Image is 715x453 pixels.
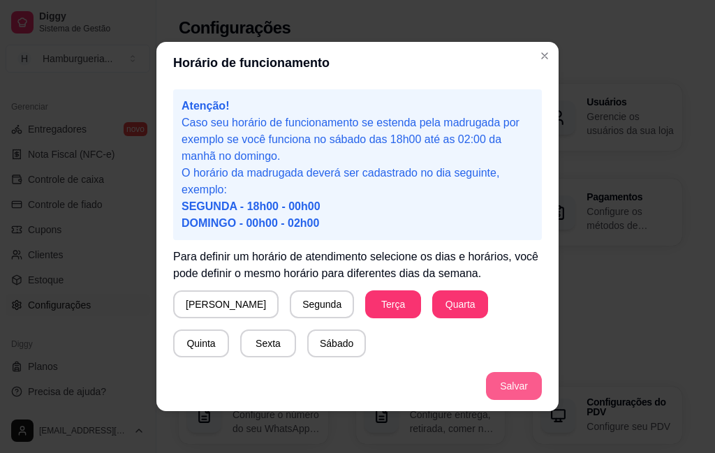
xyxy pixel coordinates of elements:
button: Sexta [240,329,296,357]
p: O horário da madrugada deverá ser cadastrado no dia seguinte, exemplo: [182,165,533,232]
button: Segunda [290,290,354,318]
p: Caso seu horário de funcionamento se estenda pela madrugada por exemplo se você funciona no sábad... [182,114,533,165]
button: Terça [365,290,421,318]
button: Quarta [432,290,488,318]
p: Atenção! [182,98,533,114]
button: Salvar [486,372,542,400]
p: Para definir um horário de atendimento selecione os dias e horários, você pode definir o mesmo ho... [173,248,542,282]
header: Horário de funcionamento [156,42,559,84]
span: DOMINGO - 00h00 - 02h00 [182,217,319,229]
span: SEGUNDA - 18h00 - 00h00 [182,200,320,212]
button: Sábado [307,329,366,357]
button: [PERSON_NAME] [173,290,279,318]
button: Quinta [173,329,229,357]
button: Close [533,45,556,67]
